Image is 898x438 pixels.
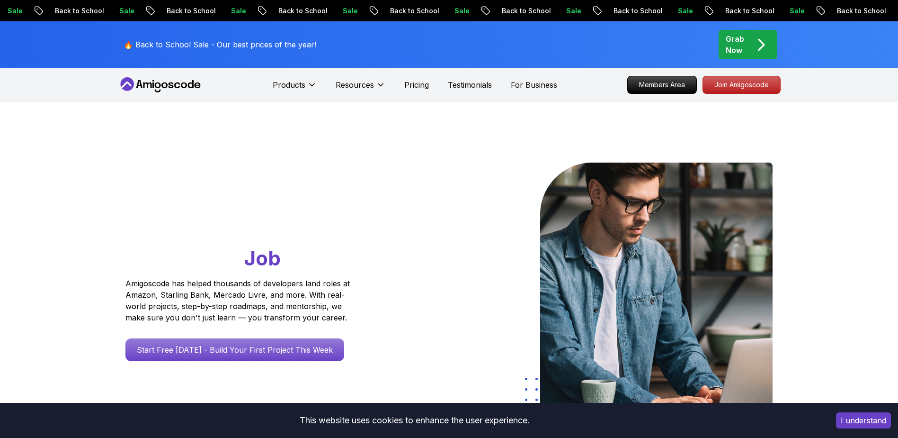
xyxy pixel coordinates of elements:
p: Back to School [583,6,647,16]
p: Grab Now [726,33,744,56]
p: Resources [336,79,374,91]
p: Back to School [24,6,89,16]
p: Members Area [628,76,696,93]
p: Back to School [694,6,759,16]
a: Pricing [404,79,429,91]
a: Members Area [627,76,697,94]
p: 🔥 Back to School Sale - Our best prices of the year! [124,39,316,50]
button: Products [273,79,317,98]
p: Back to School [806,6,871,16]
p: Sale [647,6,677,16]
div: This website uses cookies to enhance the user experience. [7,410,822,431]
p: Back to School [471,6,535,16]
a: Testimonials [448,79,492,91]
h1: Go From Learning to Hired: Master Java, Spring Boot & Cloud Skills That Get You the [125,163,386,272]
button: Accept cookies [836,412,891,429]
a: For Business [511,79,557,91]
p: Back to School [359,6,424,16]
span: Job [244,246,281,270]
p: Back to School [248,6,312,16]
button: Resources [336,79,385,98]
img: hero [540,163,773,407]
p: Back to School [136,6,200,16]
p: Join Amigoscode [703,76,780,93]
p: Sale [200,6,231,16]
p: Sale [424,6,454,16]
p: Products [273,79,305,91]
p: Sale [535,6,566,16]
p: Sale [89,6,119,16]
p: Sale [312,6,342,16]
p: Sale [759,6,789,16]
p: Amigoscode has helped thousands of developers land roles at Amazon, Starling Bank, Mercado Livre,... [125,278,353,323]
a: Start Free [DATE] - Build Your First Project This Week [125,338,344,361]
a: Join Amigoscode [702,76,781,94]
